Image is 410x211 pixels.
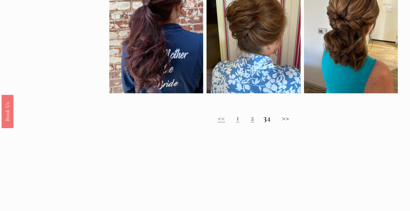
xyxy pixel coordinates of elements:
h2: 4 >> [109,113,398,123]
a: 2 [251,113,254,123]
a: 1 [236,113,239,123]
strong: 3 [263,113,267,123]
a: << [218,113,225,123]
a: Book Us [2,95,13,128]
